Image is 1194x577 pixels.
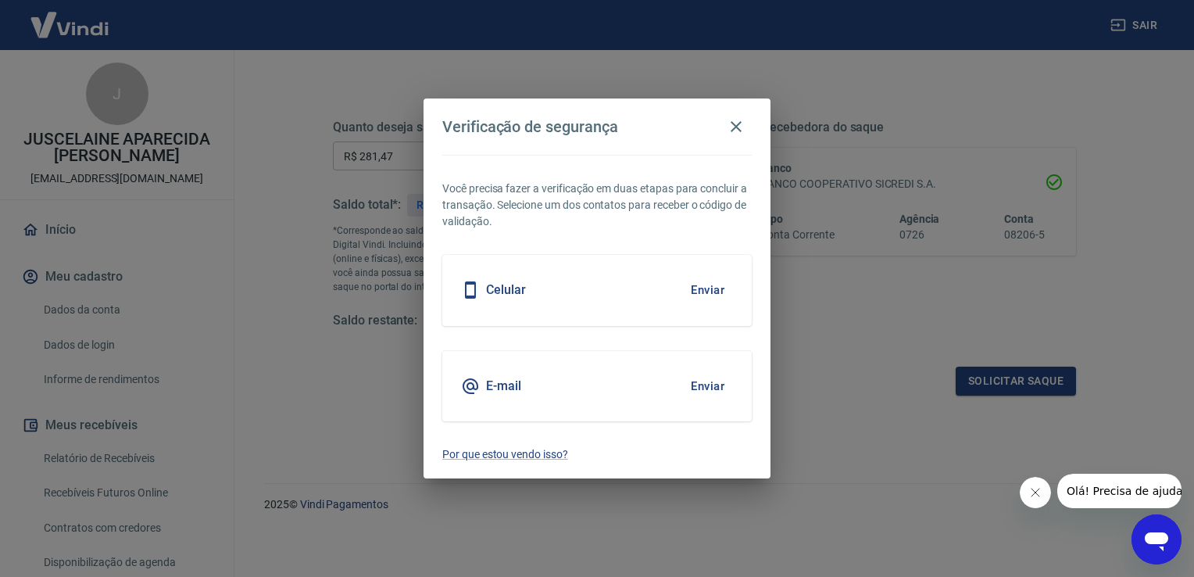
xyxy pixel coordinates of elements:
h4: Verificação de segurança [442,117,618,136]
h5: Celular [486,282,526,298]
iframe: Botão para abrir a janela de mensagens [1131,514,1181,564]
a: Por que estou vendo isso? [442,446,752,463]
h5: E-mail [486,378,521,394]
span: Olá! Precisa de ajuda? [9,11,131,23]
p: Você precisa fazer a verificação em duas etapas para concluir a transação. Selecione um dos conta... [442,181,752,230]
iframe: Mensagem da empresa [1057,474,1181,508]
iframe: Fechar mensagem [1020,477,1051,508]
button: Enviar [682,274,733,306]
button: Enviar [682,370,733,403]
